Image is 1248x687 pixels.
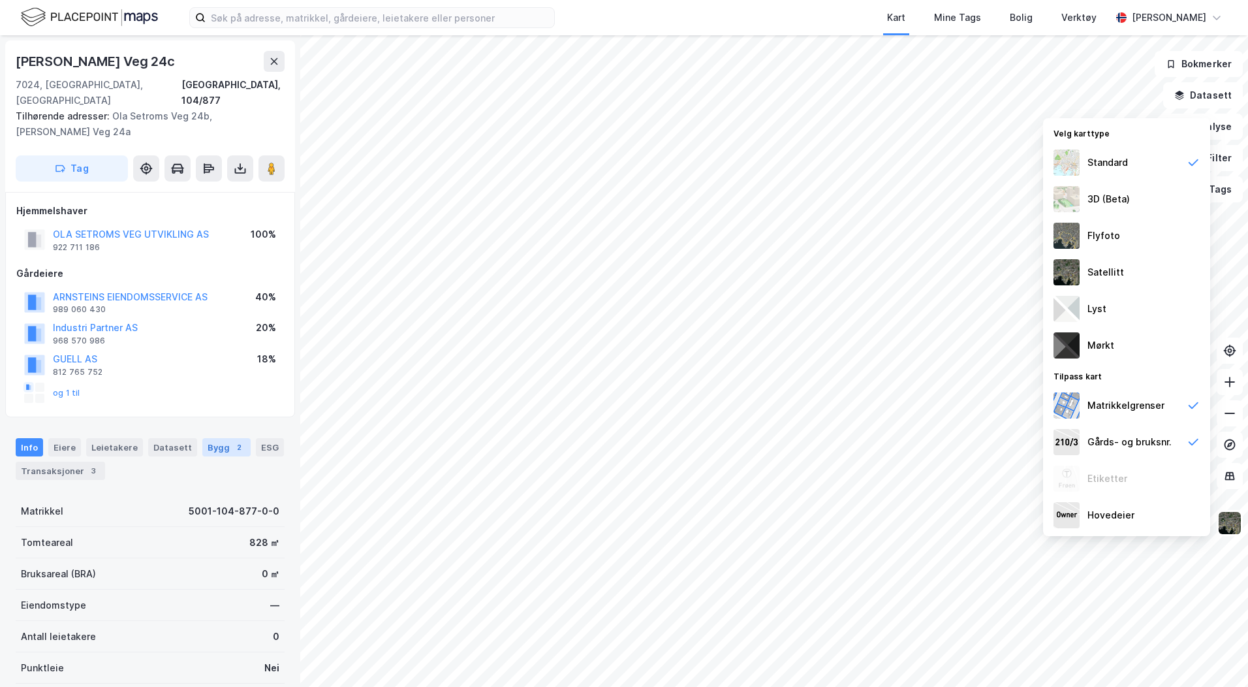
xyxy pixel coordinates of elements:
button: Datasett [1163,82,1243,108]
div: 5001-104-877-0-0 [189,503,279,519]
img: majorOwner.b5e170eddb5c04bfeeff.jpeg [1053,502,1080,528]
div: 20% [256,320,276,336]
div: 3 [87,464,100,477]
div: Etiketter [1087,471,1127,487]
div: Kart [887,10,905,25]
img: nCdM7BzjoCAAAAAElFTkSuQmCC [1053,332,1080,359]
img: Z [1053,186,1080,212]
div: Transaksjoner [16,462,105,480]
button: Analyse [1167,114,1243,140]
div: 100% [251,227,276,242]
div: Standard [1087,155,1128,170]
button: Filter [1180,145,1243,171]
div: Nei [264,660,279,676]
div: Matrikkel [21,503,63,519]
img: luj3wr1y2y3+OchiMxRmMxRlscgabnMEmZ7DJGWxyBpucwSZnsMkZbHIGm5zBJmewyRlscgabnMEmZ7DJGWxyBpucwSZnsMkZ... [1053,296,1080,322]
div: Leietakere [86,438,143,456]
div: Kontrollprogram for chat [1183,624,1248,687]
div: Gårds- og bruksnr. [1087,434,1172,450]
div: Tomteareal [21,535,73,551]
img: cadastreKeys.547ab17ec502f5a4ef2b.jpeg [1053,429,1080,455]
button: Tags [1182,176,1243,202]
div: Matrikkelgrenser [1087,398,1164,413]
span: Tilhørende adresser: [16,110,112,121]
img: Z [1053,466,1080,492]
div: [GEOGRAPHIC_DATA], 104/877 [181,77,285,108]
div: Flyfoto [1087,228,1120,244]
div: Hovedeier [1087,507,1134,523]
div: — [270,598,279,613]
div: 3D (Beta) [1087,191,1130,207]
div: Gårdeiere [16,266,284,281]
div: 922 711 186 [53,242,100,253]
img: 9k= [1217,511,1242,535]
div: 828 ㎡ [249,535,279,551]
div: 2 [232,441,245,454]
div: Punktleie [21,660,64,676]
div: 0 ㎡ [262,566,279,582]
div: Bygg [202,438,251,456]
div: Velg karttype [1043,121,1210,144]
img: Z [1053,150,1080,176]
iframe: Chat Widget [1183,624,1248,687]
input: Søk på adresse, matrikkel, gårdeiere, leietakere eller personer [206,8,554,27]
img: Z [1053,223,1080,249]
div: Tilpass kart [1043,364,1210,387]
div: Mørkt [1087,338,1114,353]
div: 968 570 986 [53,336,105,346]
div: 18% [257,351,276,367]
button: Tag [16,155,128,182]
div: Bruksareal (BRA) [21,566,96,582]
div: Satellitt [1087,264,1124,280]
div: 812 765 752 [53,367,102,377]
div: Eiendomstype [21,598,86,613]
div: 0 [273,629,279,645]
img: logo.f888ab2527a4732fd821a326f86c7f29.svg [21,6,158,29]
div: Hjemmelshaver [16,203,284,219]
div: 989 060 430 [53,304,106,315]
div: Eiere [48,438,81,456]
div: Info [16,438,43,456]
div: Ola Setroms Veg 24b, [PERSON_NAME] Veg 24a [16,108,274,140]
img: cadastreBorders.cfe08de4b5ddd52a10de.jpeg [1053,392,1080,419]
img: 9k= [1053,259,1080,285]
div: Verktøy [1061,10,1097,25]
div: 7024, [GEOGRAPHIC_DATA], [GEOGRAPHIC_DATA] [16,77,181,108]
div: Bolig [1010,10,1033,25]
div: 40% [255,289,276,305]
div: Mine Tags [934,10,981,25]
div: Antall leietakere [21,629,96,645]
div: ESG [256,438,284,456]
button: Bokmerker [1155,51,1243,77]
div: Lyst [1087,301,1106,317]
div: [PERSON_NAME] Veg 24c [16,51,178,72]
div: Datasett [148,438,197,456]
div: [PERSON_NAME] [1132,10,1206,25]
